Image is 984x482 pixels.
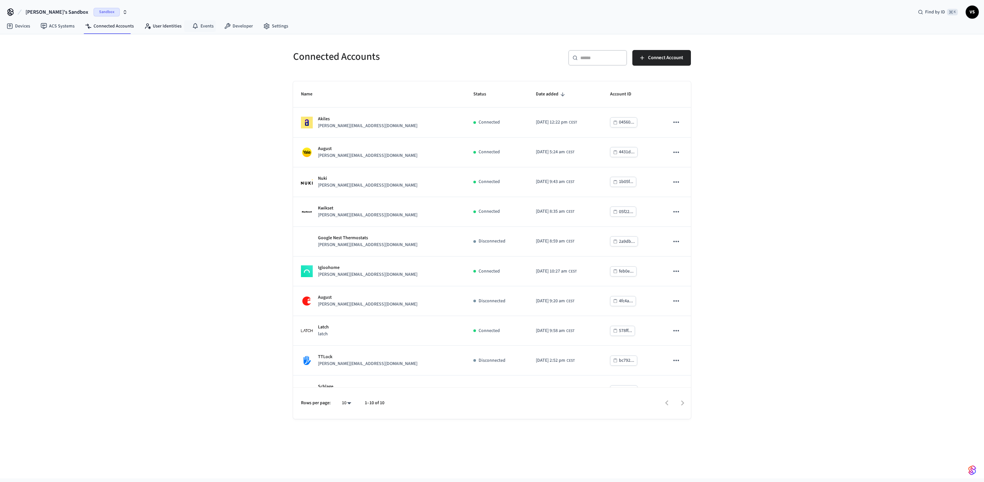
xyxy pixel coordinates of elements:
[479,238,505,245] p: Disconnected
[536,298,565,305] span: [DATE] 9:20 am
[536,149,565,156] span: [DATE] 5:24 am
[473,89,495,99] span: Status
[318,123,417,129] p: [PERSON_NAME][EMAIL_ADDRESS][DOMAIN_NAME]
[301,89,321,99] span: Name
[610,296,636,306] button: 4fc4a...
[318,145,417,152] p: August
[566,239,574,244] span: CEST
[966,6,979,19] button: VS
[479,208,500,215] p: Connected
[569,120,577,125] span: CEST
[619,297,633,305] div: 4fc4a...
[258,20,293,32] a: Settings
[318,152,417,159] p: [PERSON_NAME][EMAIL_ADDRESS][DOMAIN_NAME]
[536,357,565,364] span: [DATE] 2:52 pm
[536,149,574,156] div: Europe/Belgrade
[318,175,417,182] p: Nuki
[318,205,417,212] p: Kwikset
[536,238,565,245] span: [DATE] 8:59 am
[536,268,577,275] div: Europe/Belgrade
[479,149,500,156] p: Connected
[318,294,417,301] p: August
[339,398,354,408] div: 10
[219,20,258,32] a: Developer
[35,20,80,32] a: ACS Systems
[301,295,313,307] img: August Logo, Square
[610,326,635,336] button: 578ff...
[536,178,574,185] div: Europe/Belgrade
[567,358,575,364] span: CEST
[536,327,565,334] span: [DATE] 9:58 am
[318,271,417,278] p: [PERSON_NAME][EMAIL_ADDRESS][DOMAIN_NAME]
[619,148,635,156] div: 4431d...
[536,89,567,99] span: Date added
[566,179,574,185] span: CEST
[947,9,958,15] span: ⌘ K
[610,266,637,276] button: feb0e...
[301,355,313,366] img: TTLock Logo, Square
[536,208,574,215] div: Europe/Belgrade
[632,50,691,66] button: Connect Account
[569,269,577,274] span: CEST
[479,119,500,126] p: Connected
[1,20,35,32] a: Devices
[301,206,313,218] img: Kwikset Logo, Square
[536,268,567,275] span: [DATE] 10:27 am
[80,20,139,32] a: Connected Accounts
[479,298,505,305] p: Disconnected
[536,178,565,185] span: [DATE] 9:43 am
[925,9,945,15] span: Find by ID
[318,212,417,219] p: [PERSON_NAME][EMAIL_ADDRESS][DOMAIN_NAME]
[301,325,313,337] img: Latch Building
[619,357,634,365] div: bc792...
[479,327,500,334] p: Connected
[187,20,219,32] a: Events
[566,328,574,334] span: CEST
[94,8,120,16] span: Sandbox
[536,119,577,126] div: Europe/Belgrade
[536,119,568,126] span: [DATE] 12:22 pm
[610,207,636,217] button: 05f22...
[301,179,313,185] img: Nuki Logo, Square
[619,208,633,216] div: 05f22...
[365,400,384,407] p: 1–10 of 10
[610,236,638,246] button: 2a9db...
[301,146,313,158] img: Yale Logo, Square
[610,356,637,366] button: bc792...
[566,209,574,215] span: CEST
[968,465,976,475] img: SeamLogoGradient.69752ec5.svg
[318,360,417,367] p: [PERSON_NAME][EMAIL_ADDRESS][DOMAIN_NAME]
[536,298,574,305] div: Europe/Belgrade
[318,301,417,308] p: [PERSON_NAME][EMAIL_ADDRESS][DOMAIN_NAME]
[318,182,417,189] p: [PERSON_NAME][EMAIL_ADDRESS][DOMAIN_NAME]
[536,208,565,215] span: [DATE] 8:35 am
[610,117,637,127] button: 04560...
[566,149,574,155] span: CEST
[293,50,488,63] h5: Connected Accounts
[318,235,417,241] p: Google Nest Thermostats
[301,265,313,277] img: igloohome_logo
[610,385,638,395] button: 9a6d2...
[648,54,683,62] span: Connect Account
[619,178,633,186] div: 1b05f...
[293,81,691,406] table: sticky table
[619,238,635,246] div: 2a9db...
[318,264,417,271] p: Igloohome
[318,116,417,123] p: Akiles
[301,400,331,407] p: Rows per page:
[26,8,88,16] span: [PERSON_NAME]'s Sandbox
[610,89,640,99] span: Account ID
[479,268,500,275] p: Connected
[536,327,574,334] div: Europe/Belgrade
[619,267,634,275] div: feb0e...
[318,324,329,331] p: Latch
[301,384,313,396] img: Schlage Logo, Square
[301,117,313,128] img: Akiles Logo, Square
[318,354,417,360] p: TTLock
[566,298,574,304] span: CEST
[966,6,978,18] span: VS
[139,20,187,32] a: User Identities
[610,147,638,157] button: 4431d...
[479,357,505,364] p: Disconnected
[318,241,417,248] p: [PERSON_NAME][EMAIL_ADDRESS][DOMAIN_NAME]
